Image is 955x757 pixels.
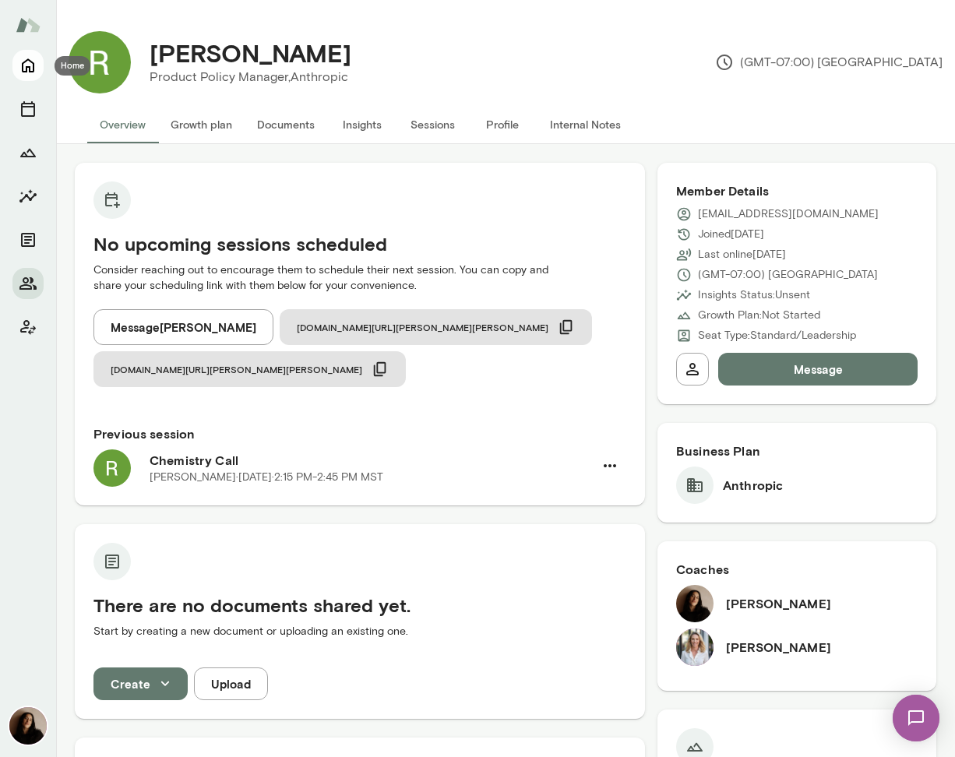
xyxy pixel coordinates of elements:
[726,638,831,657] h6: [PERSON_NAME]
[676,628,714,666] img: Jennifer Palazzo
[698,308,820,323] p: Growth Plan: Not Started
[194,667,268,700] button: Upload
[726,594,831,613] h6: [PERSON_NAME]
[676,560,918,579] h6: Coaches
[537,106,633,143] button: Internal Notes
[245,106,327,143] button: Documents
[723,476,783,495] h6: Anthropic
[150,451,594,470] h6: Chemistry Call
[93,231,626,256] h5: No upcoming sessions scheduled
[327,106,397,143] button: Insights
[55,56,90,76] div: Home
[698,328,856,343] p: Seat Type: Standard/Leadership
[93,624,626,639] p: Start by creating a new document or uploading an existing one.
[12,181,44,212] button: Insights
[698,267,878,283] p: (GMT-07:00) [GEOGRAPHIC_DATA]
[297,321,548,333] span: [DOMAIN_NAME][URL][PERSON_NAME][PERSON_NAME]
[676,585,714,622] img: Fiona Nodar
[467,106,537,143] button: Profile
[397,106,467,143] button: Sessions
[150,38,351,68] h4: [PERSON_NAME]
[93,667,188,700] button: Create
[93,309,273,345] button: Message[PERSON_NAME]
[93,351,406,387] button: [DOMAIN_NAME][URL][PERSON_NAME][PERSON_NAME]
[93,262,626,294] p: Consider reaching out to encourage them to schedule their next session. You can copy and share yo...
[150,68,351,86] p: Product Policy Manager, Anthropic
[676,442,918,460] h6: Business Plan
[698,247,786,262] p: Last online [DATE]
[93,593,626,618] h5: There are no documents shared yet.
[158,106,245,143] button: Growth plan
[718,353,918,386] button: Message
[111,363,362,375] span: [DOMAIN_NAME][URL][PERSON_NAME][PERSON_NAME]
[280,309,592,345] button: [DOMAIN_NAME][URL][PERSON_NAME][PERSON_NAME]
[12,137,44,168] button: Growth Plan
[698,227,764,242] p: Joined [DATE]
[12,93,44,125] button: Sessions
[93,424,626,443] h6: Previous session
[16,10,41,40] img: Mento
[715,53,943,72] p: (GMT-07:00) [GEOGRAPHIC_DATA]
[676,181,918,200] h6: Member Details
[12,268,44,299] button: Members
[150,470,383,485] p: [PERSON_NAME] · [DATE] · 2:15 PM-2:45 PM MST
[12,50,44,81] button: Home
[69,31,131,93] img: Ryn Linthicum
[698,287,810,303] p: Insights Status: Unsent
[12,312,44,343] button: Client app
[698,206,879,222] p: [EMAIL_ADDRESS][DOMAIN_NAME]
[87,106,158,143] button: Overview
[12,224,44,255] button: Documents
[9,707,47,745] img: Fiona Nodar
